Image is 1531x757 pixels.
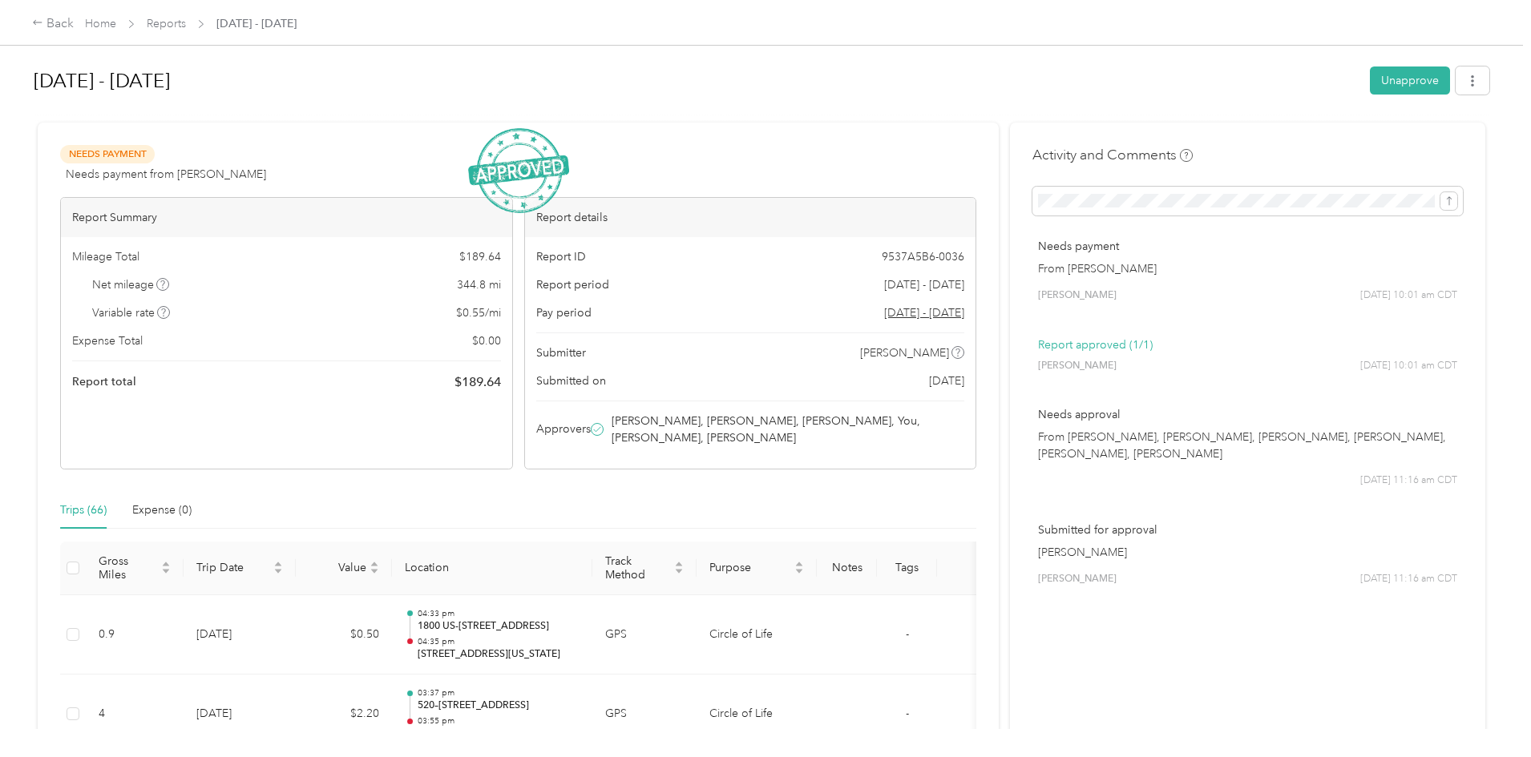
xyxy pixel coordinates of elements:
[296,542,392,595] th: Value
[1038,521,1457,538] p: Submitted for approval
[99,554,158,582] span: Gross Miles
[72,248,139,265] span: Mileage Total
[536,304,592,321] span: Pay period
[418,647,580,662] p: [STREET_ADDRESS][US_STATE]
[882,248,964,265] span: 9537A5B6-0036
[86,674,184,755] td: 4
[860,344,949,361] span: [PERSON_NAME]
[536,276,609,293] span: Report period
[605,554,671,582] span: Track Method
[1360,359,1457,373] span: [DATE] 10:01 am CDT
[697,674,817,755] td: Circle of Life
[817,542,877,595] th: Notes
[273,566,283,576] span: caret-down
[61,198,512,237] div: Report Summary
[92,276,170,293] span: Net mileage
[906,627,909,641] span: -
[794,559,804,569] span: caret-up
[468,128,569,214] img: ApprovedStamp
[161,566,171,576] span: caret-down
[184,542,296,595] th: Trip Date
[34,62,1359,100] h1: Sep 14 - 27, 2025
[85,17,116,30] a: Home
[216,15,297,32] span: [DATE] - [DATE]
[525,198,976,237] div: Report details
[273,559,283,569] span: caret-up
[296,674,392,755] td: $2.20
[536,344,586,361] span: Submitter
[884,304,964,321] span: Go to pay period
[1038,572,1117,586] span: [PERSON_NAME]
[674,566,684,576] span: caret-down
[147,17,186,30] a: Reports
[161,559,171,569] span: caret-up
[418,687,580,699] p: 03:37 pm
[877,542,937,595] th: Tags
[60,501,107,519] div: Trips (66)
[418,636,580,647] p: 04:35 pm
[418,608,580,619] p: 04:33 pm
[86,542,184,595] th: Gross Miles
[1441,667,1531,757] iframe: Everlance-gr Chat Button Frame
[370,559,379,569] span: caret-up
[592,674,697,755] td: GPS
[794,566,804,576] span: caret-down
[1038,238,1457,255] p: Needs payment
[418,699,580,713] p: 520–[STREET_ADDRESS]
[92,304,171,321] span: Variable rate
[592,542,697,595] th: Track Method
[72,373,136,390] span: Report total
[709,561,791,574] span: Purpose
[132,501,192,519] div: Expense (0)
[32,14,74,34] div: Back
[674,559,684,569] span: caret-up
[1038,359,1117,373] span: [PERSON_NAME]
[536,421,591,437] span: Approvers
[1360,288,1457,303] span: [DATE] 10:01 am CDT
[459,248,501,265] span: $ 189.64
[929,372,964,389] span: [DATE]
[60,145,155,163] span: Needs Payment
[296,595,392,675] td: $0.50
[592,595,697,675] td: GPS
[1038,544,1457,561] p: [PERSON_NAME]
[612,413,962,446] span: [PERSON_NAME], [PERSON_NAME], [PERSON_NAME], You, [PERSON_NAME], [PERSON_NAME]
[1032,145,1193,165] h4: Activity and Comments
[418,715,580,727] p: 03:55 pm
[1370,66,1450,95] button: Unapprove
[1360,572,1457,586] span: [DATE] 11:16 am CDT
[86,595,184,675] td: 0.9
[184,674,296,755] td: [DATE]
[906,707,909,720] span: -
[454,372,501,392] span: $ 189.64
[536,372,606,389] span: Submitted on
[457,276,501,293] span: 344.8 mi
[392,542,592,595] th: Location
[418,619,580,634] p: 1800 US-[STREET_ADDRESS]
[697,595,817,675] td: Circle of Life
[697,542,817,595] th: Purpose
[309,561,366,574] span: Value
[196,561,270,574] span: Trip Date
[1038,336,1457,353] p: Report approved (1/1)
[456,304,501,321] span: $ 0.55 / mi
[1038,429,1457,462] p: From [PERSON_NAME], [PERSON_NAME], [PERSON_NAME], [PERSON_NAME], [PERSON_NAME], [PERSON_NAME]
[1038,288,1117,303] span: [PERSON_NAME]
[536,248,586,265] span: Report ID
[66,166,266,183] span: Needs payment from [PERSON_NAME]
[472,332,501,349] span: $ 0.00
[418,727,580,741] p: 1800 US-[STREET_ADDRESS]
[184,595,296,675] td: [DATE]
[1038,406,1457,423] p: Needs approval
[884,276,964,293] span: [DATE] - [DATE]
[72,332,143,349] span: Expense Total
[1038,260,1457,277] p: From [PERSON_NAME]
[370,566,379,576] span: caret-down
[1360,473,1457,488] span: [DATE] 11:16 am CDT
